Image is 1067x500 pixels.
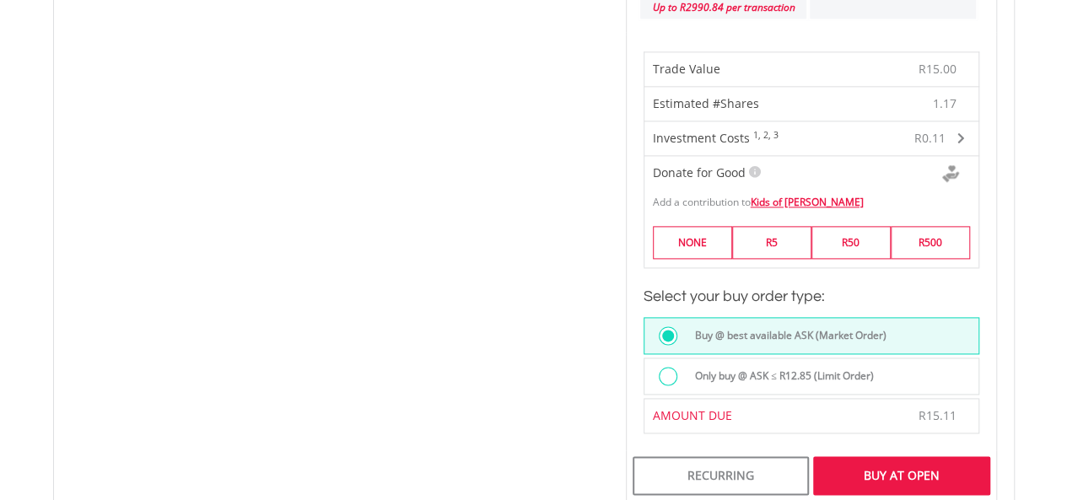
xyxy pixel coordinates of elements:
div: Recurring [633,456,809,495]
div: Buy At Open [813,456,989,495]
label: NONE [653,226,732,259]
img: Donte For Good [942,165,959,182]
label: Only buy @ ASK ≤ R12.85 (Limit Order) [685,367,874,385]
span: R15.11 [919,407,957,423]
span: 1.17 [933,95,957,112]
span: R0.11 [914,130,946,146]
sup: 1, 2, 3 [753,129,779,141]
span: Donate for Good [653,164,746,180]
div: Add a contribution to [644,186,978,209]
a: Kids of [PERSON_NAME] [751,195,864,209]
label: R50 [811,226,891,259]
span: Trade Value [653,61,720,77]
span: R15.00 [919,61,957,77]
h3: Select your buy order type: [644,285,979,309]
label: R5 [732,226,811,259]
label: Buy @ best available ASK (Market Order) [685,326,886,345]
span: Estimated #Shares [653,95,759,111]
span: Investment Costs [653,130,750,146]
label: R500 [891,226,970,259]
span: AMOUNT DUE [653,407,732,423]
